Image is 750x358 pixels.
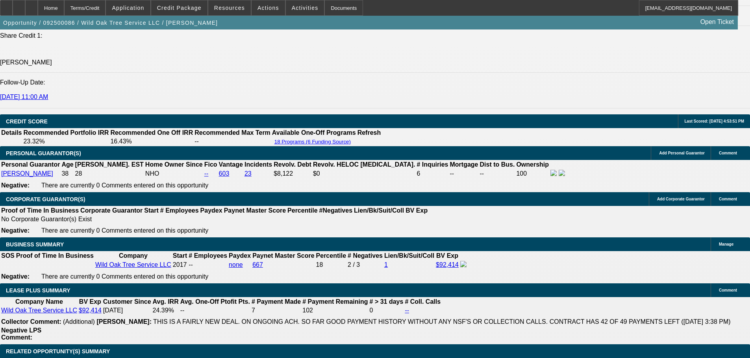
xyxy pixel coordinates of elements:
b: [PERSON_NAME]: [96,318,152,325]
td: 0 [369,307,404,314]
b: # Inquiries [417,161,448,168]
b: Avg. One-Off Ptofit Pts. [180,298,250,305]
span: Last Scored: [DATE] 4:53:51 PM [684,119,744,123]
span: Comment [719,288,737,292]
span: Comment [719,151,737,155]
b: Negative: [1,273,30,280]
b: Vantage [219,161,243,168]
span: Opportunity / 092500086 / Wild Oak Tree Service LLC / [PERSON_NAME] [3,20,218,26]
a: -- [405,307,409,314]
button: Application [106,0,150,15]
div: 2 / 3 [348,261,383,268]
td: [DATE] [103,307,152,314]
a: none [229,261,243,268]
th: Refresh [357,129,381,137]
b: # > 31 days [370,298,404,305]
button: Actions [252,0,285,15]
b: Negative: [1,227,30,234]
span: There are currently 0 Comments entered on this opportunity [41,182,208,189]
b: Incidents [244,161,272,168]
span: RELATED OPPORTUNITY(S) SUMMARY [6,348,110,354]
span: Add Personal Guarantor [659,151,705,155]
span: (Additional) [63,318,95,325]
td: $8,122 [273,169,312,178]
td: NHO [145,169,203,178]
span: CORPORATE GUARANTOR(S) [6,196,85,202]
b: BV Exp [79,298,101,305]
b: Negative: [1,182,30,189]
b: Paydex [200,207,222,214]
b: Mortgage [450,161,478,168]
b: Customer Since [103,298,151,305]
b: Revolv. Debt [274,161,311,168]
td: 7 [251,307,301,314]
td: 38 [61,169,74,178]
b: Personal Guarantor [1,161,60,168]
b: BV Exp [406,207,428,214]
td: 28 [75,169,144,178]
b: # Coll. Calls [405,298,441,305]
span: PERSONAL GUARANTOR(S) [6,150,81,156]
b: Home Owner Since [145,161,203,168]
span: Actions [257,5,279,11]
b: Collector Comment: [1,318,61,325]
td: -- [194,138,271,145]
b: Age [61,161,73,168]
span: Resources [214,5,245,11]
a: Wild Oak Tree Service LLC [95,261,171,268]
span: There are currently 0 Comments entered on this opportunity [41,273,208,280]
a: 667 [252,261,263,268]
td: No Corporate Guarantor(s) Exist [1,215,431,223]
b: BV Exp [436,252,458,259]
span: Credit Package [157,5,202,11]
a: $92,414 [436,261,459,268]
span: Comment [719,197,737,201]
th: Proof of Time In Business [1,207,79,215]
img: facebook-icon.png [460,261,467,267]
span: Application [112,5,144,11]
a: -- [204,170,209,177]
b: Company Name [15,298,63,305]
td: -- [450,169,479,178]
b: [PERSON_NAME]. EST [75,161,144,168]
b: Percentile [316,252,346,259]
b: Fico [204,161,217,168]
td: $0 [313,169,416,178]
a: [PERSON_NAME] [1,170,53,177]
td: 6 [416,169,448,178]
b: Dist to Bus. [480,161,515,168]
div: 18 [316,261,346,268]
b: #Negatives [319,207,353,214]
b: Company [119,252,148,259]
button: Resources [208,0,251,15]
b: Lien/Bk/Suit/Coll [384,252,434,259]
span: Manage [719,242,733,246]
button: 18 Programs (6 Funding Source) [272,138,353,145]
span: BUSINESS SUMMARY [6,241,64,248]
b: Lien/Bk/Suit/Coll [354,207,404,214]
th: Available One-Off Programs [272,129,356,137]
span: THIS IS A FAIRLY NEW DEAL. ON ONGOING ACH. SO FAR GOOD PAYMENT HISTORY WITHOUT ANY NSF'S OR COLLE... [153,318,730,325]
span: CREDIT SCORE [6,118,48,125]
th: SOS [1,252,15,260]
b: Ownership [516,161,549,168]
b: Percentile [287,207,317,214]
td: -- [480,169,515,178]
th: Recommended One Off IRR [110,129,193,137]
b: # Employees [160,207,199,214]
a: $92,414 [79,307,102,314]
b: # Employees [189,252,227,259]
b: Avg. IRR [153,298,179,305]
b: Corporate Guarantor [80,207,143,214]
img: linkedin-icon.png [559,170,565,176]
td: 16.43% [110,138,193,145]
b: # Payment Remaining [302,298,368,305]
b: Paydex [229,252,251,259]
a: 603 [219,170,230,177]
span: Add Corporate Guarantor [657,197,705,201]
span: There are currently 0 Comments entered on this opportunity [41,227,208,234]
td: -- [180,307,250,314]
th: Details [1,129,22,137]
span: -- [189,261,193,268]
span: Activities [292,5,319,11]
